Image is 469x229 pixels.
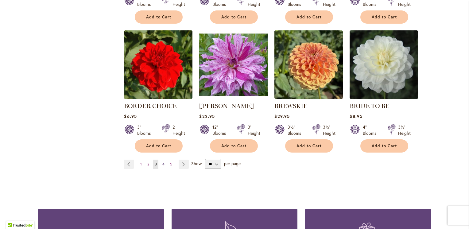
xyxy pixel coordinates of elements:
button: Add to Cart [210,10,258,24]
a: BREWSKIE [274,94,343,100]
button: Add to Cart [210,139,258,153]
a: [PERSON_NAME] [199,102,254,110]
a: 2 [146,160,151,169]
span: 4 [162,162,165,166]
button: Add to Cart [285,139,333,153]
div: 3" Blooms [137,124,154,136]
button: Add to Cart [360,139,408,153]
div: 3½" Blooms [288,124,305,136]
span: 1 [140,162,142,166]
span: Add to Cart [146,143,171,149]
span: Add to Cart [372,143,397,149]
span: Add to Cart [297,14,322,20]
iframe: Launch Accessibility Center [5,207,22,224]
span: 2 [147,162,149,166]
a: Brandon Michael [199,94,268,100]
span: Add to Cart [297,143,322,149]
span: $6.95 [124,113,137,119]
div: 2' Height [172,124,185,136]
img: Brandon Michael [199,30,268,99]
a: BORDER CHOICE [124,94,192,100]
a: BRIDE TO BE [350,94,418,100]
span: Show [191,161,202,166]
span: Add to Cart [146,14,171,20]
a: BREWSKIE [274,102,307,110]
span: Add to Cart [372,14,397,20]
span: 5 [170,162,172,166]
button: Add to Cart [285,10,333,24]
a: 4 [161,160,166,169]
span: per page [224,161,241,166]
img: BRIDE TO BE [350,30,418,99]
div: 3½' Height [323,124,335,136]
img: BREWSKIE [274,30,343,99]
span: Add to Cart [221,14,246,20]
a: BORDER CHOICE [124,102,176,110]
a: 5 [169,160,174,169]
span: $8.95 [350,113,362,119]
span: Add to Cart [221,143,246,149]
div: 4" Blooms [363,124,380,136]
div: 3½' Height [398,124,411,136]
button: Add to Cart [360,10,408,24]
a: 1 [139,160,143,169]
img: BORDER CHOICE [124,30,192,99]
span: $22.95 [199,113,215,119]
span: $29.95 [274,113,289,119]
button: Add to Cart [135,10,183,24]
div: 12" Blooms [212,124,230,136]
button: Add to Cart [135,139,183,153]
div: 3' Height [248,124,260,136]
a: BRIDE TO BE [350,102,389,110]
span: 3 [155,162,157,166]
